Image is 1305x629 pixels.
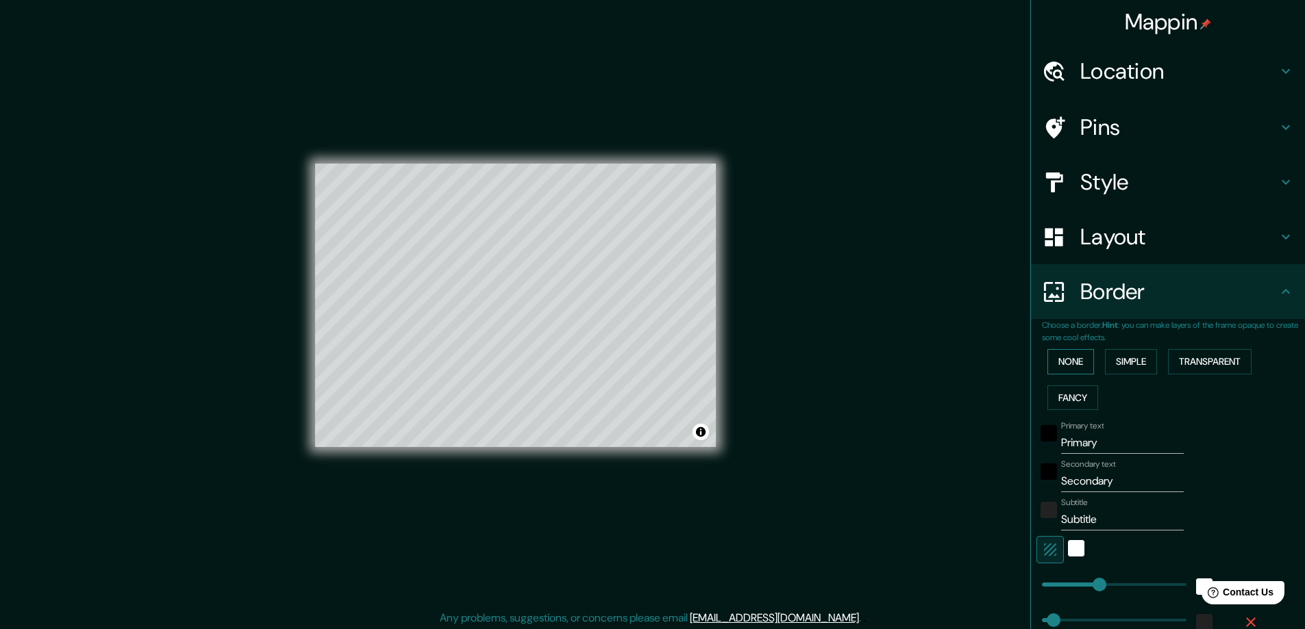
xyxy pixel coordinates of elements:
[1183,576,1290,614] iframe: Help widget launcher
[1200,18,1211,29] img: pin-icon.png
[1031,209,1305,264] div: Layout
[1031,264,1305,319] div: Border
[1080,168,1278,196] h4: Style
[1042,319,1305,344] p: Choose a border. : you can make layers of the frame opaque to create some cool effects.
[1031,155,1305,209] div: Style
[1041,463,1057,480] button: black
[1168,349,1252,374] button: Transparent
[1080,57,1278,85] h4: Location
[863,610,866,626] div: .
[440,610,861,626] p: Any problems, suggestions, or concerns please email .
[1080,114,1278,141] h4: Pins
[861,610,863,626] div: .
[1047,349,1094,374] button: None
[1061,459,1116,470] label: Secondary text
[1041,425,1057,441] button: black
[690,611,859,625] a: [EMAIL_ADDRESS][DOMAIN_NAME]
[1061,420,1104,432] label: Primary text
[1068,540,1084,556] button: white
[1125,8,1212,36] h4: Mappin
[693,424,709,440] button: Toggle attribution
[1031,100,1305,155] div: Pins
[1061,497,1088,509] label: Subtitle
[1105,349,1157,374] button: Simple
[1102,320,1118,331] b: Hint
[1080,278,1278,305] h4: Border
[1080,223,1278,251] h4: Layout
[1047,385,1098,411] button: Fancy
[1031,44,1305,99] div: Location
[1041,502,1057,518] button: color-222222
